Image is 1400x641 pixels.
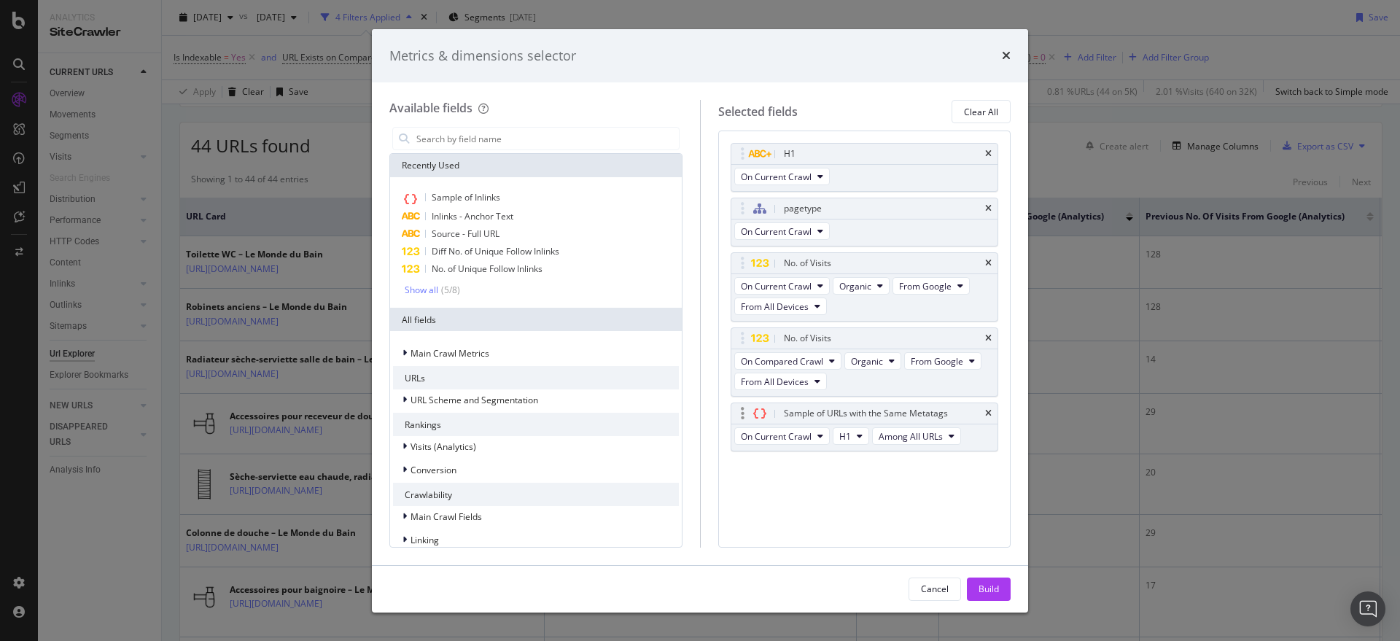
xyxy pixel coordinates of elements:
[979,583,999,595] div: Build
[411,394,538,406] span: URL Scheme and Segmentation
[741,376,809,388] span: From All Devices
[432,228,499,240] span: Source - Full URL
[872,427,961,445] button: Among All URLs
[734,298,827,315] button: From All Devices
[411,464,456,476] span: Conversion
[892,277,970,295] button: From Google
[734,427,830,445] button: On Current Crawl
[389,47,576,66] div: Metrics & dimensions selector
[833,277,890,295] button: Organic
[432,263,542,275] span: No. of Unique Follow Inlinks
[985,334,992,343] div: times
[411,347,489,360] span: Main Crawl Metrics
[731,327,999,397] div: No. of VisitstimesOn Compared CrawlOrganicFrom GoogleFrom All Devices
[879,430,943,443] span: Among All URLs
[741,355,823,368] span: On Compared Crawl
[921,583,949,595] div: Cancel
[952,100,1011,123] button: Clear All
[741,430,812,443] span: On Current Crawl
[718,104,798,120] div: Selected fields
[731,252,999,322] div: No. of VisitstimesOn Current CrawlOrganicFrom GoogleFrom All Devices
[438,284,460,296] div: ( 5 / 8 )
[415,128,679,149] input: Search by field name
[432,245,559,257] span: Diff No. of Unique Follow Inlinks
[411,510,482,523] span: Main Crawl Fields
[833,427,869,445] button: H1
[741,225,812,238] span: On Current Crawl
[741,280,812,292] span: On Current Crawl
[731,403,999,451] div: Sample of URLs with the Same MetatagstimesOn Current CrawlH1Among All URLs
[1002,47,1011,66] div: times
[731,143,999,192] div: H1timesOn Current Crawl
[784,331,831,346] div: No. of Visits
[734,277,830,295] button: On Current Crawl
[784,147,796,161] div: H1
[734,373,827,390] button: From All Devices
[911,355,963,368] span: From Google
[731,198,999,246] div: pagetypetimesOn Current Crawl
[839,430,851,443] span: H1
[967,578,1011,601] button: Build
[389,100,472,116] div: Available fields
[899,280,952,292] span: From Google
[784,201,822,216] div: pagetype
[985,259,992,268] div: times
[411,534,439,546] span: Linking
[393,413,679,436] div: Rankings
[1350,591,1385,626] div: Open Intercom Messenger
[909,578,961,601] button: Cancel
[372,29,1028,613] div: modal
[432,210,513,222] span: Inlinks - Anchor Text
[411,440,476,453] span: Visits (Analytics)
[904,352,981,370] button: From Google
[985,149,992,158] div: times
[784,256,831,271] div: No. of Visits
[839,280,871,292] span: Organic
[741,300,809,313] span: From All Devices
[844,352,901,370] button: Organic
[390,308,682,331] div: All fields
[734,352,841,370] button: On Compared Crawl
[405,285,438,295] div: Show all
[393,366,679,389] div: URLs
[985,409,992,418] div: times
[985,204,992,213] div: times
[741,171,812,183] span: On Current Crawl
[784,406,948,421] div: Sample of URLs with the Same Metatags
[393,483,679,506] div: Crawlability
[734,168,830,185] button: On Current Crawl
[851,355,883,368] span: Organic
[964,106,998,118] div: Clear All
[390,154,682,177] div: Recently Used
[734,222,830,240] button: On Current Crawl
[432,191,500,203] span: Sample of Inlinks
